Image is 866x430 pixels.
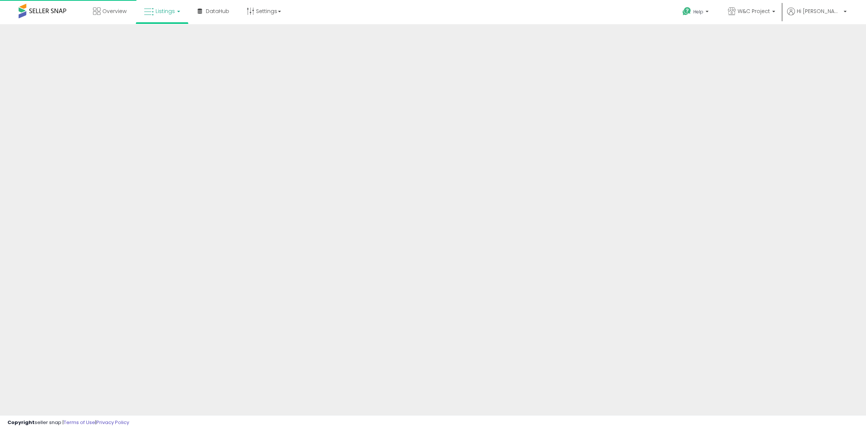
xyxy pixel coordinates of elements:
[693,9,703,15] span: Help
[682,7,691,16] i: Get Help
[738,7,770,15] span: W&C Project
[677,1,716,24] a: Help
[102,7,127,15] span: Overview
[787,7,847,24] a: Hi [PERSON_NAME]
[156,7,175,15] span: Listings
[206,7,229,15] span: DataHub
[797,7,841,15] span: Hi [PERSON_NAME]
